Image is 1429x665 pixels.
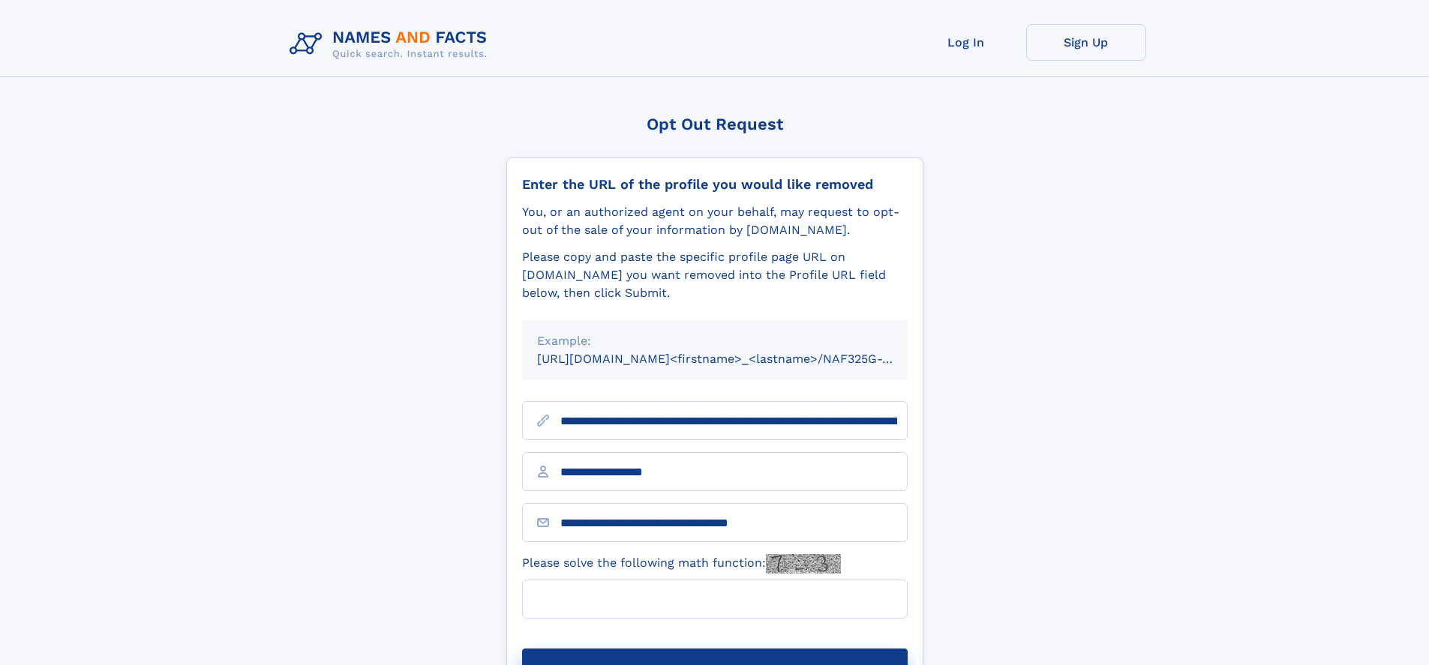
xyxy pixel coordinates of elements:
[522,203,908,239] div: You, or an authorized agent on your behalf, may request to opt-out of the sale of your informatio...
[537,332,893,350] div: Example:
[506,115,923,133] div: Opt Out Request
[522,176,908,193] div: Enter the URL of the profile you would like removed
[1026,24,1146,61] a: Sign Up
[537,352,936,366] small: [URL][DOMAIN_NAME]<firstname>_<lastname>/NAF325G-xxxxxxxx
[906,24,1026,61] a: Log In
[522,554,841,574] label: Please solve the following math function:
[284,24,500,64] img: Logo Names and Facts
[522,248,908,302] div: Please copy and paste the specific profile page URL on [DOMAIN_NAME] you want removed into the Pr...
